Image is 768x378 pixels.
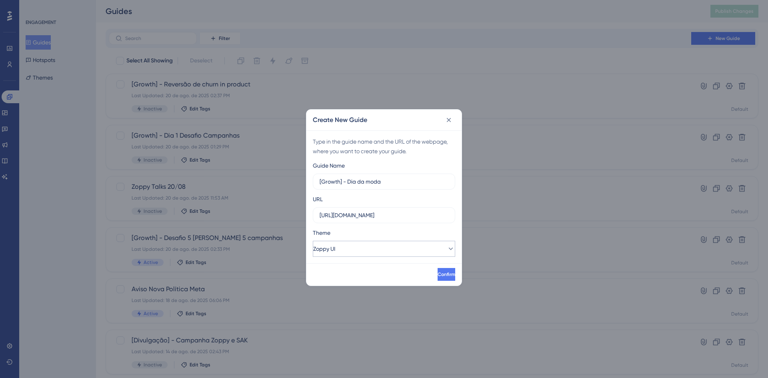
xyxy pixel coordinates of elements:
[438,271,455,278] span: Confirm
[313,115,367,125] h2: Create New Guide
[313,137,455,156] div: Type in the guide name and the URL of the webpage, where you want to create your guide.
[320,177,448,186] input: How to Create
[313,194,323,204] div: URL
[313,244,335,254] span: Zoppy UI
[313,228,330,238] span: Theme
[320,211,448,220] input: https://www.example.com
[313,161,345,170] div: Guide Name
